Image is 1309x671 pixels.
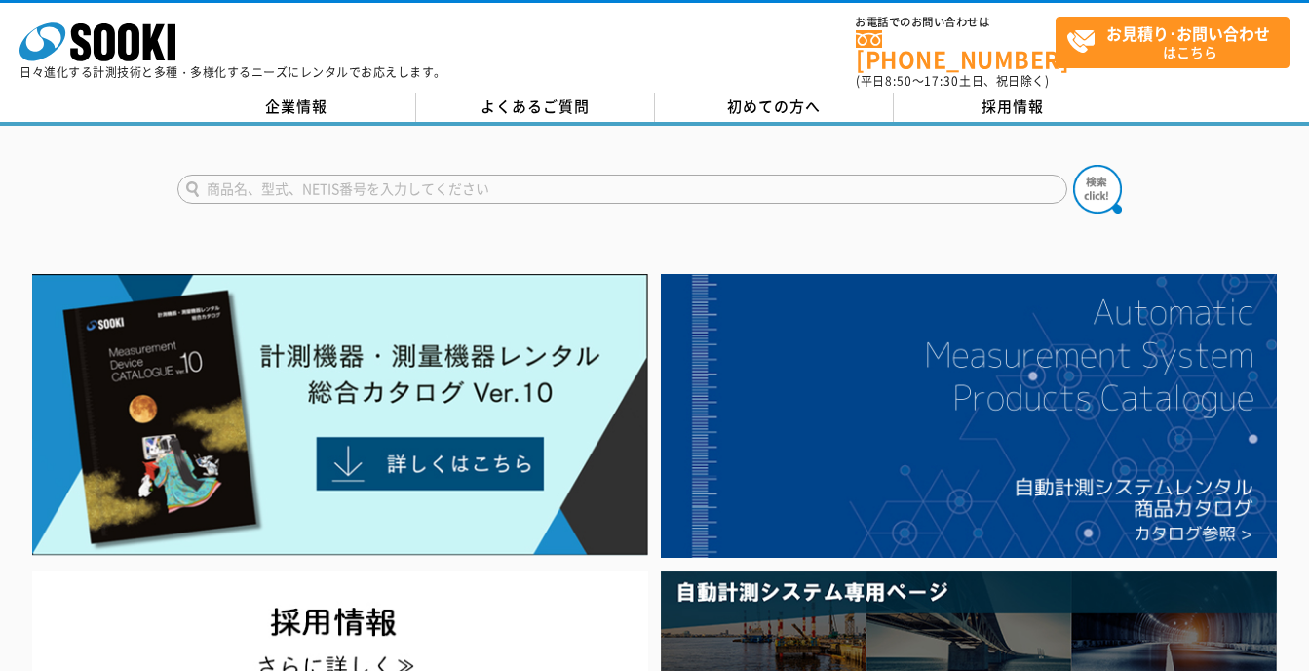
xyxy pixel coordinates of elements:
[924,72,959,90] span: 17:30
[894,93,1133,122] a: 採用情報
[655,93,894,122] a: 初めての方へ
[1106,21,1270,45] strong: お見積り･お問い合わせ
[1073,165,1122,214] img: btn_search.png
[19,66,446,78] p: 日々進化する計測技術と多種・多様化するニーズにレンタルでお応えします。
[32,274,648,557] img: Catalog Ver10
[1066,18,1289,66] span: はこちら
[856,17,1056,28] span: お電話でのお問い合わせは
[727,96,821,117] span: 初めての方へ
[177,93,416,122] a: 企業情報
[416,93,655,122] a: よくあるご質問
[1056,17,1290,68] a: お見積り･お問い合わせはこちら
[177,175,1067,204] input: 商品名、型式、NETIS番号を入力してください
[885,72,912,90] span: 8:50
[856,72,1049,90] span: (平日 ～ 土日、祝日除く)
[856,30,1056,70] a: [PHONE_NUMBER]
[661,274,1277,559] img: 自動計測システムカタログ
